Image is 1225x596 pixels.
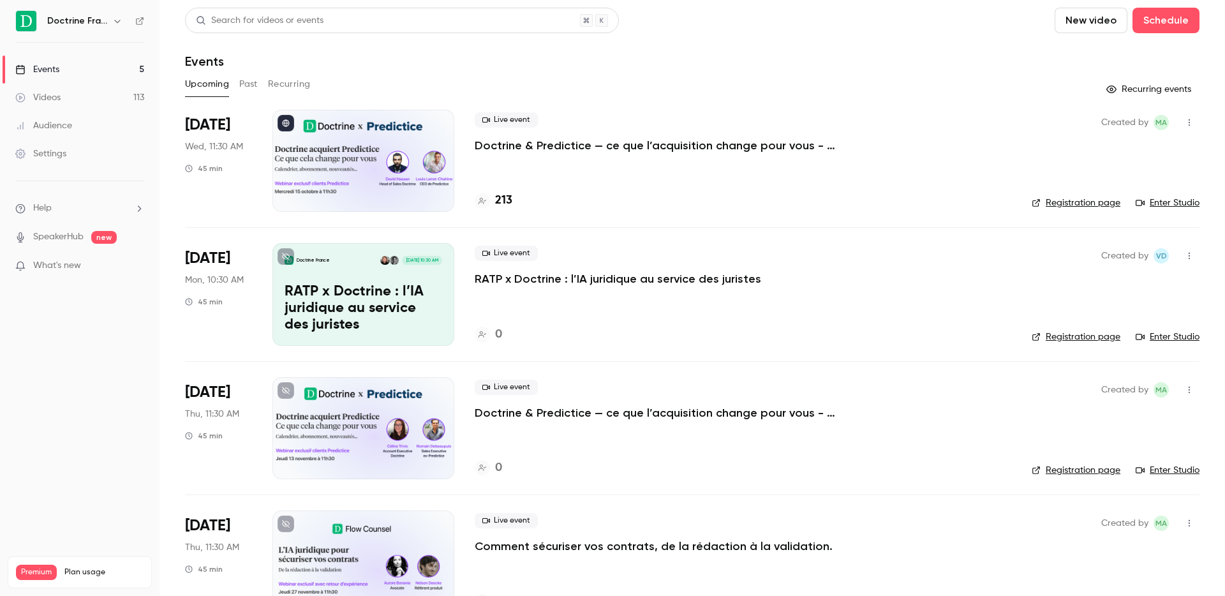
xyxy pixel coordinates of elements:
[33,259,81,272] span: What's new
[390,256,399,265] img: Arthur Villers
[64,567,144,577] span: Plan usage
[185,243,252,345] div: Nov 3 Mon, 10:30 AM (Europe/Paris)
[1132,8,1199,33] button: Schedule
[185,274,244,287] span: Mon, 10:30 AM
[15,119,72,132] div: Audience
[15,63,59,76] div: Events
[185,54,224,69] h1: Events
[475,326,502,343] a: 0
[297,257,330,264] p: Doctrine France
[196,14,323,27] div: Search for videos or events
[33,202,52,215] span: Help
[1154,516,1169,531] span: Marie Agard
[185,140,243,153] span: Wed, 11:30 AM
[239,74,258,94] button: Past
[475,539,833,554] a: Comment sécuriser vos contrats, de la rédaction à la validation.
[1101,115,1148,130] span: Created by
[16,11,36,31] img: Doctrine France
[402,256,442,265] span: [DATE] 10:30 AM
[1136,331,1199,343] a: Enter Studio
[1101,516,1148,531] span: Created by
[185,110,252,212] div: Oct 15 Wed, 11:30 AM (Europe/Paris)
[15,91,61,104] div: Videos
[1155,115,1167,130] span: MA
[15,202,144,215] li: help-dropdown-opener
[1155,382,1167,398] span: MA
[1136,197,1199,209] a: Enter Studio
[475,138,857,153] a: Doctrine & Predictice — ce que l’acquisition change pour vous - Session 1
[47,15,107,27] h6: Doctrine France
[475,271,761,287] a: RATP x Doctrine : l’IA juridique au service des juristes
[1032,331,1120,343] a: Registration page
[185,115,230,135] span: [DATE]
[185,74,229,94] button: Upcoming
[495,459,502,477] h4: 0
[1154,248,1169,264] span: Victoire Demortier
[185,382,230,403] span: [DATE]
[272,243,454,345] a: RATP x Doctrine : l’IA juridique au service des juristesDoctrine FranceArthur VillersCorentin Del...
[1136,464,1199,477] a: Enter Studio
[1055,8,1127,33] button: New video
[185,248,230,269] span: [DATE]
[475,112,538,128] span: Live event
[475,405,857,421] a: Doctrine & Predictice — ce que l’acquisition change pour vous - Session 2
[1101,79,1199,100] button: Recurring events
[185,408,239,421] span: Thu, 11:30 AM
[475,459,502,477] a: 0
[15,147,66,160] div: Settings
[1101,248,1148,264] span: Created by
[1154,382,1169,398] span: Marie Agard
[1154,115,1169,130] span: Marie Agard
[1101,382,1148,398] span: Created by
[185,163,223,174] div: 45 min
[495,326,502,343] h4: 0
[285,284,442,333] p: RATP x Doctrine : l’IA juridique au service des juristes
[1032,464,1120,477] a: Registration page
[185,541,239,554] span: Thu, 11:30 AM
[268,74,311,94] button: Recurring
[185,377,252,479] div: Nov 13 Thu, 11:30 AM (Europe/Paris)
[380,256,389,265] img: Corentin Delabre
[1032,197,1120,209] a: Registration page
[475,513,538,528] span: Live event
[16,565,57,580] span: Premium
[1156,248,1167,264] span: VD
[475,246,538,261] span: Live event
[185,431,223,441] div: 45 min
[91,231,117,244] span: new
[185,297,223,307] div: 45 min
[475,192,512,209] a: 213
[1155,516,1167,531] span: MA
[475,380,538,395] span: Live event
[33,230,84,244] a: SpeakerHub
[495,192,512,209] h4: 213
[185,516,230,536] span: [DATE]
[185,564,223,574] div: 45 min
